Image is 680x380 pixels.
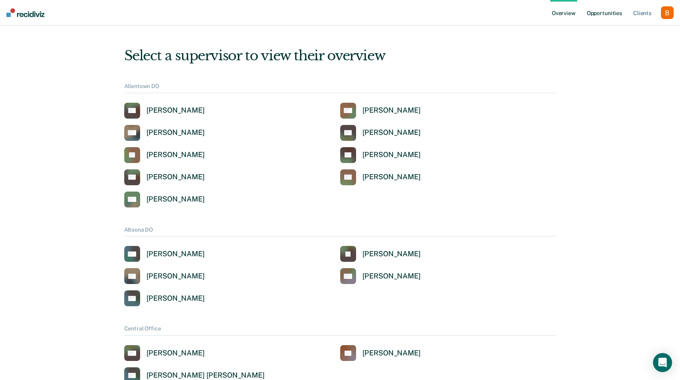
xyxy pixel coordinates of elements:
[362,150,421,159] div: [PERSON_NAME]
[653,353,672,372] div: Open Intercom Messenger
[124,169,205,185] a: [PERSON_NAME]
[340,345,421,361] a: [PERSON_NAME]
[146,349,205,358] div: [PERSON_NAME]
[146,173,205,182] div: [PERSON_NAME]
[124,125,205,141] a: [PERSON_NAME]
[362,106,421,115] div: [PERSON_NAME]
[146,150,205,159] div: [PERSON_NAME]
[340,169,421,185] a: [PERSON_NAME]
[362,272,421,281] div: [PERSON_NAME]
[124,246,205,262] a: [PERSON_NAME]
[340,125,421,141] a: [PERSON_NAME]
[362,173,421,182] div: [PERSON_NAME]
[124,268,205,284] a: [PERSON_NAME]
[362,128,421,137] div: [PERSON_NAME]
[146,249,205,259] div: [PERSON_NAME]
[340,103,421,119] a: [PERSON_NAME]
[146,106,205,115] div: [PERSON_NAME]
[146,128,205,137] div: [PERSON_NAME]
[124,103,205,119] a: [PERSON_NAME]
[124,147,205,163] a: [PERSON_NAME]
[146,272,205,281] div: [PERSON_NAME]
[362,349,421,358] div: [PERSON_NAME]
[146,195,205,204] div: [PERSON_NAME]
[146,294,205,303] div: [PERSON_NAME]
[124,226,556,237] div: Altoona DO
[124,83,556,93] div: Allentown DO
[124,345,205,361] a: [PERSON_NAME]
[340,147,421,163] a: [PERSON_NAME]
[124,192,205,207] a: [PERSON_NAME]
[124,325,556,336] div: Central Office
[340,246,421,262] a: [PERSON_NAME]
[146,371,265,380] div: [PERSON_NAME] [PERSON_NAME]
[362,249,421,259] div: [PERSON_NAME]
[124,290,205,306] a: [PERSON_NAME]
[6,8,44,17] img: Recidiviz
[124,48,556,64] div: Select a supervisor to view their overview
[340,268,421,284] a: [PERSON_NAME]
